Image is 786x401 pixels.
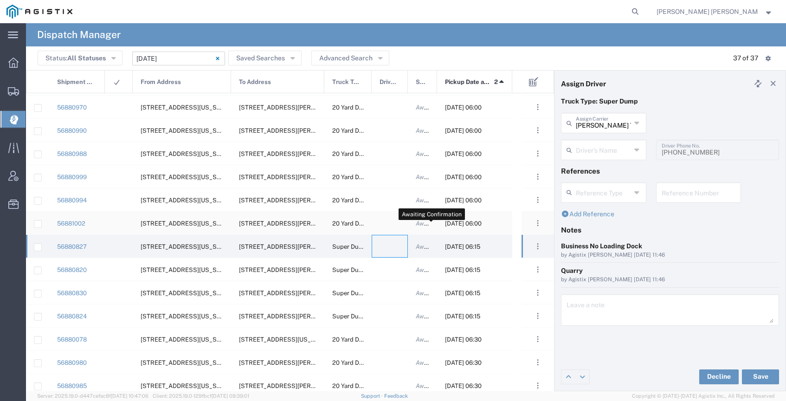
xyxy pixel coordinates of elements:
span: 20 Yard Dump Truck [332,127,389,134]
a: 56880824 [57,313,87,320]
span: Copyright © [DATE]-[DATE] Agistix Inc., All Rights Reserved [632,392,775,400]
span: 20 Yard Dump Truck [332,104,389,111]
span: 99 Main St, Daly City, California, 94014, United States [141,290,233,297]
span: Await Cfrm. [416,359,448,366]
a: 56880985 [57,382,87,389]
span: 3965 Occidental Rd, Santa Rosa, California, 95403, United States [239,336,331,343]
span: [DATE] 09:39:01 [212,393,249,399]
button: ... [531,356,544,369]
span: 99 Main St, Daly City, California, 94014, United States [141,243,233,250]
span: 09/22/2025, 06:30 [445,382,482,389]
button: Status:All Statuses [38,51,122,65]
button: ... [531,170,544,183]
span: 09/22/2025, 06:30 [445,336,482,343]
span: Driver Name [380,71,398,94]
span: Await Cfrm. [416,382,448,389]
a: 56880820 [57,266,87,273]
a: Support [361,393,384,399]
button: ... [531,124,544,137]
button: Advanced Search [311,51,389,65]
span: Server: 2025.19.0-d447cefac8f [37,393,148,399]
span: Client: 2025.19.0-129fbcf [153,393,249,399]
span: 1601 Dixon Landing Rd, Milpitas, California, 95035, United States [239,382,381,389]
span: 4801 Oakport St, Oakland, California, 94601, United States [141,104,233,111]
a: Add Reference [561,210,614,218]
span: Kayte Bray Dogali [657,6,758,17]
a: Edit next row [575,370,589,384]
span: 09/22/2025, 06:00 [445,174,482,181]
a: Edit previous row [561,370,575,384]
div: 37 of 37 [733,53,758,63]
span: 3600 Adobe Rd, Petaluma, California, 94954, United States [141,174,233,181]
span: 901 Bailey Rd, Pittsburg, California, 94565, United States [239,150,381,157]
div: Business No Loading Dock [561,241,779,251]
span: 901 Bailey Rd, Pittsburg, California, 94565, United States [239,174,381,181]
h4: References [561,167,779,175]
span: 20 Yard Dump Truck [332,359,389,366]
h4: Notes [561,226,779,234]
div: by Agistix [PERSON_NAME] [DATE] 11:46 [561,276,779,284]
span: 3600 Adobe Rd, Petaluma, California, 94954, United States [141,150,233,157]
button: ... [531,379,544,392]
a: 56880988 [57,150,87,157]
a: 56880970 [57,104,87,111]
span: . . . [537,334,539,345]
span: 3600 Adobe Rd, Petaluma, California, 94954, United States [141,220,233,227]
span: . . . [537,310,539,322]
span: 09/22/2025, 06:30 [445,359,482,366]
button: ... [531,101,544,114]
span: 09/22/2025, 06:00 [445,104,482,111]
span: . . . [537,171,539,182]
span: 150 Landing Way, Petaluma, California, 94952, United States [141,336,233,343]
p: Truck Type: Super Dump [561,97,779,106]
span: 09/22/2025, 06:15 [445,313,480,320]
span: . . . [537,218,539,229]
button: ... [531,194,544,207]
span: Pickup Date and Time [445,71,491,94]
span: 20 Yard Dump Truck [332,150,389,157]
a: 56880990 [57,127,87,134]
span: All Statuses [67,54,106,62]
button: [PERSON_NAME] [PERSON_NAME] [656,6,773,17]
span: 1601 Dixon Landing Rd, Milpitas, California, 95035, United States [239,266,381,273]
span: Super Dump [332,290,367,297]
span: 09/22/2025, 06:00 [445,197,482,204]
span: 20 Yard Dump Truck [332,197,389,204]
span: [DATE] 10:47:06 [111,393,148,399]
span: 1601 Dixon Landing Rd, Milpitas, California, 95035, United States [239,313,381,320]
span: Await Cfrm. [416,220,448,227]
a: 56880994 [57,197,87,204]
a: 56880078 [57,336,87,343]
button: Save [742,369,779,384]
button: ... [531,147,544,160]
span: 09/22/2025, 06:15 [445,266,480,273]
span: . . . [537,125,539,136]
span: 1601 Dixon Landing Rd, Milpitas, California, 95035, United States [239,104,381,111]
span: 09/22/2025, 06:15 [445,290,480,297]
span: Super Dump [332,266,367,273]
span: . . . [537,380,539,391]
span: . . . [537,287,539,298]
span: . . . [537,241,539,252]
span: Truck Type [332,71,361,94]
span: . . . [537,357,539,368]
span: Await Cfrm. [416,127,448,134]
span: 09/22/2025, 06:00 [445,127,482,134]
span: 4801 Oakport St, Oakland, California, 94601, United States [141,359,233,366]
span: Await Cfrm. [416,336,448,343]
span: 20 Yard Dump Truck [332,336,389,343]
span: Super Dump [332,243,367,250]
span: Await Cfrm. [416,104,448,111]
a: 56880827 [57,243,87,250]
span: Await Cfrm. [416,313,448,320]
span: . . . [537,264,539,275]
span: . . . [537,102,539,113]
span: Await Cfrm. [416,174,448,181]
span: 1601 Dixon Landing Rd, Milpitas, California, 95035, United States [239,359,381,366]
button: ... [531,310,544,323]
a: 56880830 [57,290,87,297]
div: Quarry [561,266,779,276]
span: Shipment No. [57,71,95,94]
span: 20 Yard Dump Truck [332,382,389,389]
span: 3600 Adobe Rd, Petaluma, California, 94954, United States [141,197,233,204]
